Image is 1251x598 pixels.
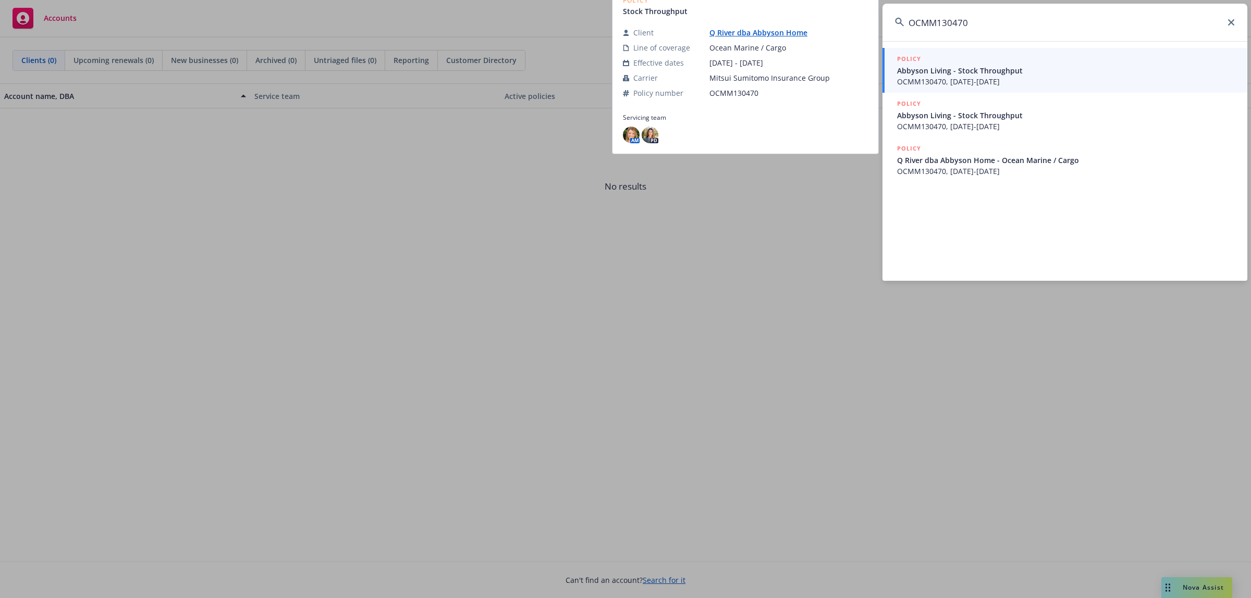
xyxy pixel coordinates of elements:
[897,110,1235,121] span: Abbyson Living - Stock Throughput
[897,98,921,109] h5: POLICY
[897,54,921,64] h5: POLICY
[882,93,1247,138] a: POLICYAbbyson Living - Stock ThroughputOCMM130470, [DATE]-[DATE]
[882,48,1247,93] a: POLICYAbbyson Living - Stock ThroughputOCMM130470, [DATE]-[DATE]
[897,65,1235,76] span: Abbyson Living - Stock Throughput
[882,4,1247,41] input: Search...
[897,121,1235,132] span: OCMM130470, [DATE]-[DATE]
[897,76,1235,87] span: OCMM130470, [DATE]-[DATE]
[897,166,1235,177] span: OCMM130470, [DATE]-[DATE]
[882,138,1247,182] a: POLICYQ River dba Abbyson Home - Ocean Marine / CargoOCMM130470, [DATE]-[DATE]
[897,155,1235,166] span: Q River dba Abbyson Home - Ocean Marine / Cargo
[897,143,921,154] h5: POLICY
